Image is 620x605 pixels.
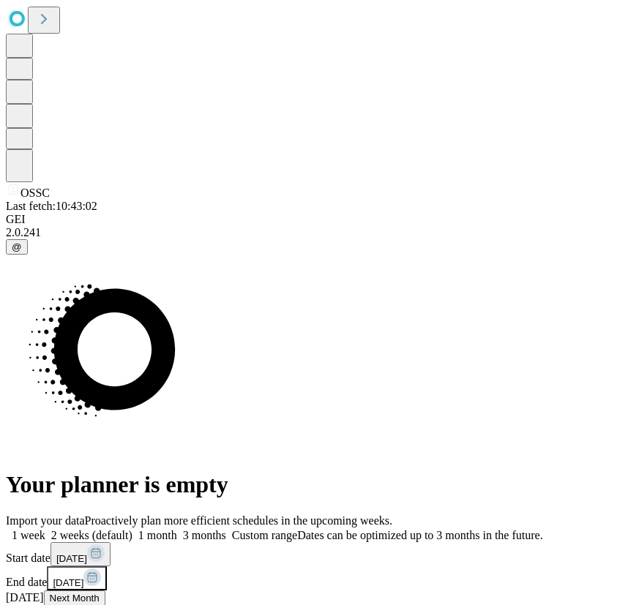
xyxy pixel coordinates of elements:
[12,529,45,541] span: 1 week
[6,239,28,255] button: @
[6,471,614,498] h1: Your planner is empty
[20,187,50,199] span: OSSC
[297,529,542,541] span: Dates can be optimized up to 3 months in the future.
[6,200,97,212] span: Last fetch: 10:43:02
[6,226,614,239] div: 2.0.241
[56,553,87,564] span: [DATE]
[138,529,177,541] span: 1 month
[53,577,83,588] span: [DATE]
[50,593,100,604] span: Next Month
[12,241,22,252] span: @
[51,542,111,566] button: [DATE]
[51,529,132,541] span: 2 weeks (default)
[6,542,614,566] div: Start date
[6,213,614,226] div: GEI
[47,566,107,590] button: [DATE]
[85,514,392,527] span: Proactively plan more efficient schedules in the upcoming weeks.
[6,591,44,604] span: [DATE]
[6,514,85,527] span: Import your data
[183,529,226,541] span: 3 months
[232,529,297,541] span: Custom range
